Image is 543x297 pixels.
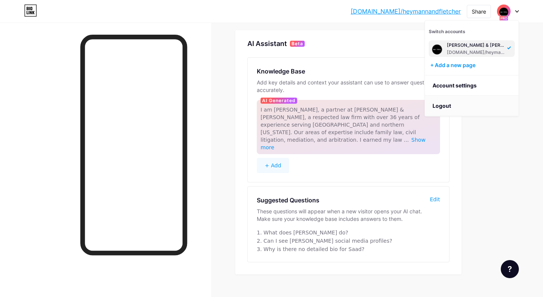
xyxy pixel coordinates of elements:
div: 2. Can I see [PERSON_NAME] social media profiles? [257,237,392,245]
img: bilalkhan123 [430,42,444,55]
a: Account settings [425,75,518,96]
button: + Add [257,158,289,173]
div: [PERSON_NAME] & [PERSON_NAME] [447,42,505,48]
span: Switch accounts [429,29,465,34]
div: Share [472,8,486,15]
span: AI Generated [262,98,296,104]
div: 3. Why is there no detailed bio for Saad? [257,245,364,253]
div: AI Assistant [247,39,287,48]
div: These questions will appear when a new visitor opens your AI chat. Make sure your knowledge base ... [257,208,430,223]
img: bilalkhan123 [498,5,510,17]
div: Knowledge Base [257,67,305,76]
div: Edit [430,196,440,203]
div: Suggested Questions [257,196,319,205]
div: [DOMAIN_NAME]/heymannandfletcher [447,49,505,55]
li: Logout [425,96,518,116]
div: 1. What does [PERSON_NAME] do? [257,229,348,236]
span: I am [PERSON_NAME], a partner at [PERSON_NAME] & [PERSON_NAME], a respected law firm with over 36... [261,107,420,143]
div: + Add a new page [430,61,515,69]
a: [DOMAIN_NAME]/heymannandfletcher [351,7,461,16]
div: Add key details and context your assistant can use to answer questions accurately. [257,79,440,94]
span: Beta [291,41,303,47]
